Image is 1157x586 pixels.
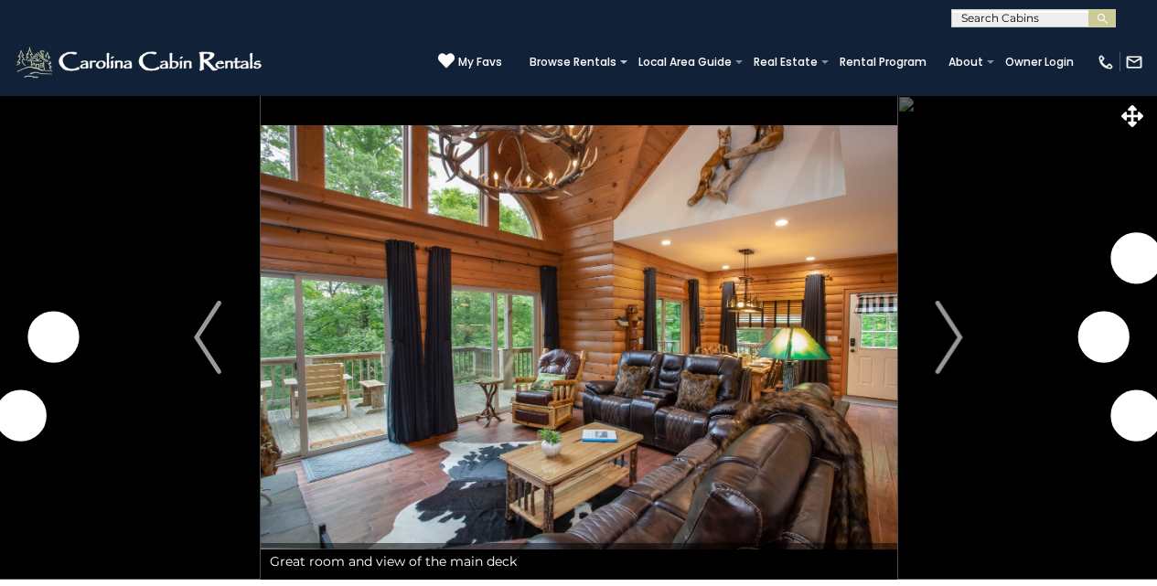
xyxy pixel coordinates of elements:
[261,543,897,580] div: Great room and view of the main deck
[438,52,502,71] a: My Favs
[745,49,827,75] a: Real Estate
[896,95,1002,580] button: Next
[14,44,267,80] img: White-1-2.png
[939,49,992,75] a: About
[1097,53,1115,71] img: phone-regular-white.png
[1125,53,1143,71] img: mail-regular-white.png
[629,49,741,75] a: Local Area Guide
[830,49,936,75] a: Rental Program
[996,49,1083,75] a: Owner Login
[458,54,502,70] span: My Favs
[520,49,626,75] a: Browse Rentals
[155,95,261,580] button: Previous
[936,301,963,374] img: arrow
[194,301,221,374] img: arrow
